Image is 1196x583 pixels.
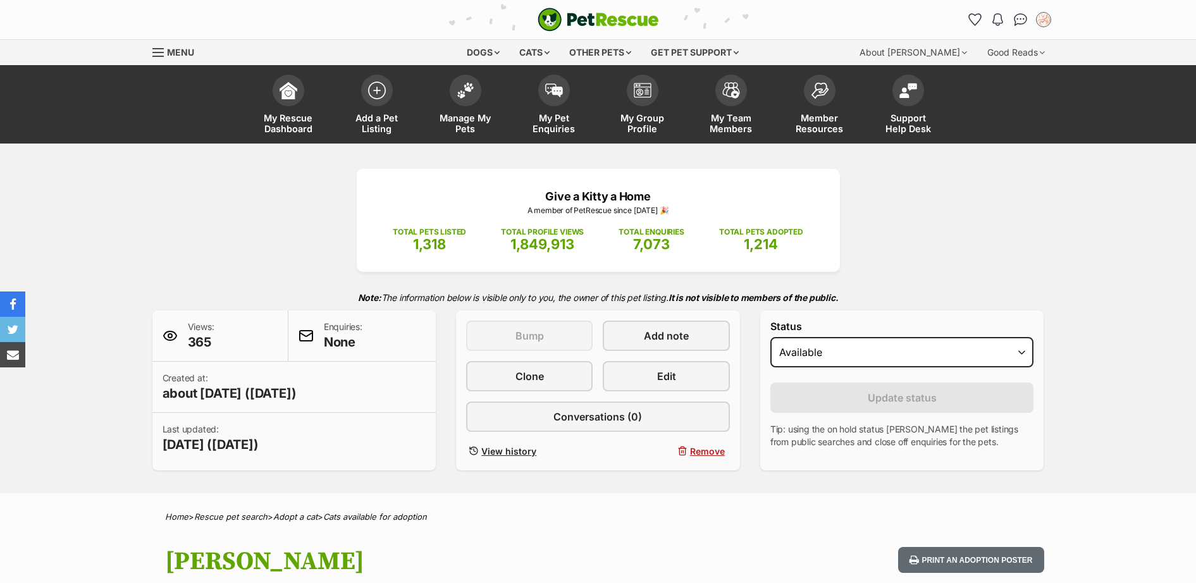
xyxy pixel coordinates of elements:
[770,321,1034,332] label: Status
[358,292,381,303] strong: Note:
[280,82,297,99] img: dashboard-icon-eb2f2d2d3e046f16d808141f083e7271f6b2e854fb5c12c21221c1fb7104beca.svg
[376,205,821,216] p: A member of PetRescue since [DATE] 🎉
[775,68,864,144] a: Member Resources
[324,321,362,351] p: Enquiries:
[690,445,725,458] span: Remove
[603,442,729,460] button: Remove
[603,361,729,391] a: Edit
[538,8,659,32] a: PetRescue
[324,333,362,351] span: None
[133,512,1063,522] div: > > >
[669,292,839,303] strong: It is not visible to members of the public.
[538,8,659,32] img: logo-cat-932fe2b9b8326f06289b0f2fb663e598f794de774fb13d1741a6617ecf9a85b4.svg
[167,47,194,58] span: Menu
[163,372,297,402] p: Created at:
[642,40,748,65] div: Get pet support
[770,423,1034,448] p: Tip: using the on hold status [PERSON_NAME] the pet listings from public searches and close off e...
[437,113,494,134] span: Manage My Pets
[644,328,689,343] span: Add note
[1014,13,1027,26] img: chat-41dd97257d64d25036548639549fe6c8038ab92f7586957e7f3b1b290dea8141.svg
[348,113,405,134] span: Add a Pet Listing
[603,321,729,351] a: Add note
[510,68,598,144] a: My Pet Enquiries
[633,236,670,252] span: 7,073
[188,321,214,351] p: Views:
[614,113,671,134] span: My Group Profile
[1037,13,1050,26] img: Give a Kitty a Home profile pic
[770,383,1034,413] button: Update status
[163,384,297,402] span: about [DATE] ([DATE])
[481,445,536,458] span: View history
[880,113,937,134] span: Support Help Desk
[898,547,1044,573] button: Print an adoption poster
[791,113,848,134] span: Member Resources
[619,226,684,238] p: TOTAL ENQUIRIES
[393,226,466,238] p: TOTAL PETS LISTED
[864,68,952,144] a: Support Help Desk
[1011,9,1031,30] a: Conversations
[965,9,985,30] a: Favourites
[458,40,509,65] div: Dogs
[988,9,1008,30] button: Notifications
[868,390,937,405] span: Update status
[152,40,203,63] a: Menu
[722,82,740,99] img: team-members-icon-5396bd8760b3fe7c0b43da4ab00e1e3bb1a5d9ba89233759b79545d2d3fc5d0d.svg
[333,68,421,144] a: Add a Pet Listing
[273,512,317,522] a: Adopt a cat
[992,13,1002,26] img: notifications-46538b983faf8c2785f20acdc204bb7945ddae34d4c08c2a6579f10ce5e182be.svg
[515,369,544,384] span: Clone
[323,512,427,522] a: Cats available for adoption
[899,83,917,98] img: help-desk-icon-fdf02630f3aa405de69fd3d07c3f3aa587a6932b1a1747fa1d2bba05be0121f9.svg
[545,83,563,97] img: pet-enquiries-icon-7e3ad2cf08bfb03b45e93fb7055b45f3efa6380592205ae92323e6603595dc1f.svg
[413,236,446,252] span: 1,318
[719,226,803,238] p: TOTAL PETS ADOPTED
[244,68,333,144] a: My Rescue Dashboard
[260,113,317,134] span: My Rescue Dashboard
[965,9,1054,30] ul: Account quick links
[457,82,474,99] img: manage-my-pets-icon-02211641906a0b7f246fdf0571729dbe1e7629f14944591b6c1af311fb30b64b.svg
[165,512,188,522] a: Home
[194,512,268,522] a: Rescue pet search
[744,236,778,252] span: 1,214
[598,68,687,144] a: My Group Profile
[466,321,593,351] button: Bump
[515,328,544,343] span: Bump
[560,40,640,65] div: Other pets
[553,409,642,424] span: Conversations (0)
[163,423,259,453] p: Last updated:
[466,442,593,460] a: View history
[376,188,821,205] p: Give a Kitty a Home
[152,285,1044,310] p: The information below is visible only to you, the owner of this pet listing.
[978,40,1054,65] div: Good Reads
[421,68,510,144] a: Manage My Pets
[811,82,829,99] img: member-resources-icon-8e73f808a243e03378d46382f2149f9095a855e16c252ad45f914b54edf8863c.svg
[165,547,700,576] h1: [PERSON_NAME]
[703,113,760,134] span: My Team Members
[501,226,584,238] p: TOTAL PROFILE VIEWS
[851,40,976,65] div: About [PERSON_NAME]
[526,113,583,134] span: My Pet Enquiries
[1033,9,1054,30] button: My account
[466,361,593,391] a: Clone
[657,369,676,384] span: Edit
[510,236,574,252] span: 1,849,913
[687,68,775,144] a: My Team Members
[634,83,651,98] img: group-profile-icon-3fa3cf56718a62981997c0bc7e787c4b2cf8bcc04b72c1350f741eb67cf2f40e.svg
[510,40,558,65] div: Cats
[466,402,730,432] a: Conversations (0)
[163,436,259,453] span: [DATE] ([DATE])
[368,82,386,99] img: add-pet-listing-icon-0afa8454b4691262ce3f59096e99ab1cd57d4a30225e0717b998d2c9b9846f56.svg
[188,333,214,351] span: 365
